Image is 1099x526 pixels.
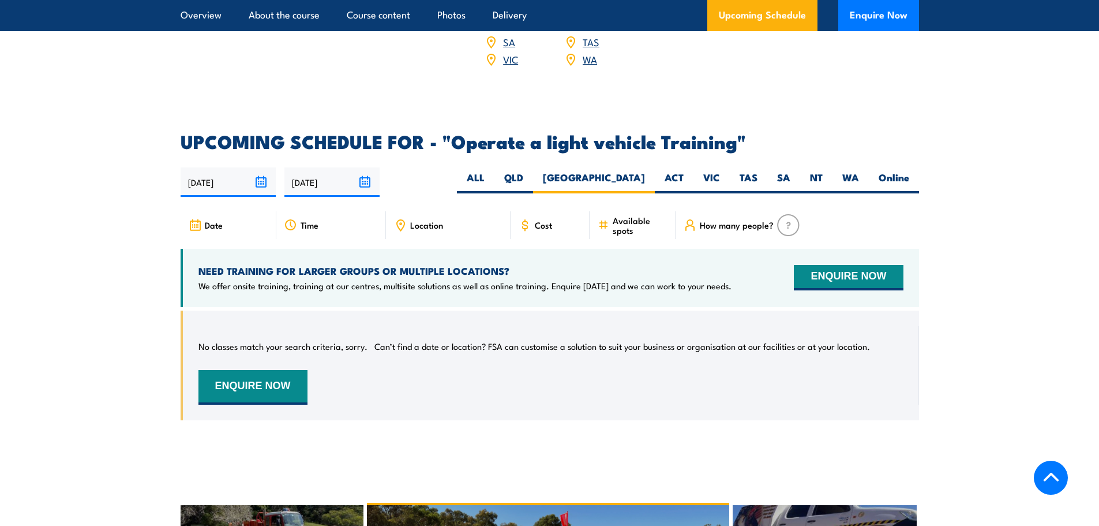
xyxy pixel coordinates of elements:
label: QLD [494,171,533,193]
h2: UPCOMING SCHEDULE FOR - "Operate a light vehicle Training" [181,133,919,149]
label: ACT [655,171,693,193]
span: Available spots [613,215,667,235]
p: We offer onsite training, training at our centres, multisite solutions as well as online training... [198,280,732,292]
a: SA [503,35,515,49]
label: TAS [730,171,767,193]
a: WA [583,52,597,66]
label: NT [800,171,832,193]
span: Cost [535,220,552,230]
label: SA [767,171,800,193]
h4: NEED TRAINING FOR LARGER GROUPS OR MULTIPLE LOCATIONS? [198,264,732,277]
button: ENQUIRE NOW [794,265,903,290]
p: No classes match your search criteria, sorry. [198,341,367,352]
span: Date [205,220,223,230]
label: VIC [693,171,730,193]
button: ENQUIRE NOW [198,370,307,405]
span: Time [301,220,318,230]
input: From date [181,167,276,197]
span: Location [410,220,443,230]
label: ALL [457,171,494,193]
p: Can’t find a date or location? FSA can customise a solution to suit your business or organisation... [374,341,870,352]
input: To date [284,167,380,197]
label: Online [869,171,919,193]
span: How many people? [700,220,774,230]
label: [GEOGRAPHIC_DATA] [533,171,655,193]
a: TAS [583,35,599,49]
label: WA [832,171,869,193]
a: VIC [503,52,518,66]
